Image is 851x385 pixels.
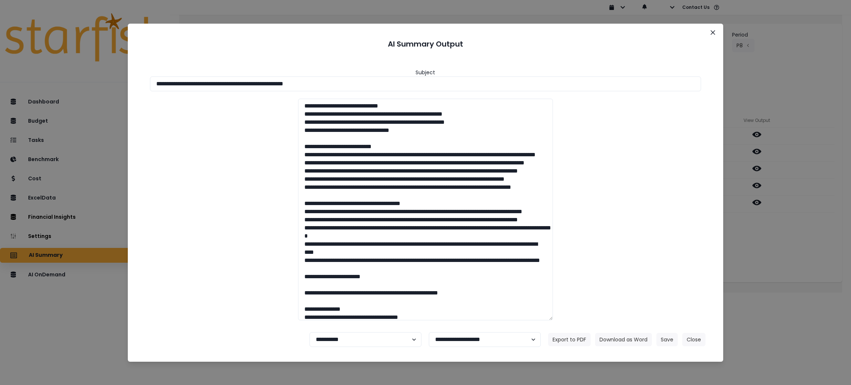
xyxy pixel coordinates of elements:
[548,333,591,346] button: Export to PDF
[707,27,719,38] button: Close
[416,69,435,76] header: Subject
[656,333,678,346] button: Save
[682,333,705,346] button: Close
[595,333,652,346] button: Download as Word
[137,33,715,55] header: AI Summary Output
